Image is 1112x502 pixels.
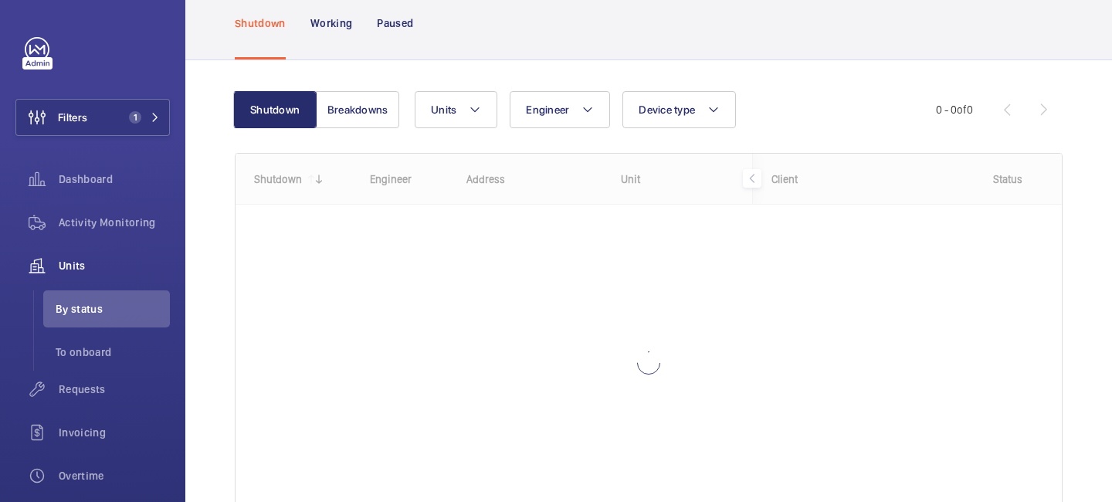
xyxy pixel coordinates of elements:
span: Units [59,258,170,273]
span: 0 - 0 0 [936,104,973,115]
button: Engineer [510,91,610,128]
span: Overtime [59,468,170,483]
span: Dashboard [59,171,170,187]
p: Shutdown [235,15,286,31]
button: Shutdown [233,91,317,128]
p: Working [310,15,352,31]
span: 1 [129,111,141,124]
span: of [957,103,967,116]
button: Breakdowns [316,91,399,128]
span: Device type [639,103,695,116]
span: Engineer [526,103,569,116]
button: Device type [622,91,736,128]
span: Invoicing [59,425,170,440]
span: Units [431,103,456,116]
span: To onboard [56,344,170,360]
button: Filters1 [15,99,170,136]
span: Filters [58,110,87,125]
span: By status [56,301,170,317]
p: Paused [377,15,413,31]
span: Activity Monitoring [59,215,170,230]
button: Units [415,91,497,128]
span: Requests [59,382,170,397]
